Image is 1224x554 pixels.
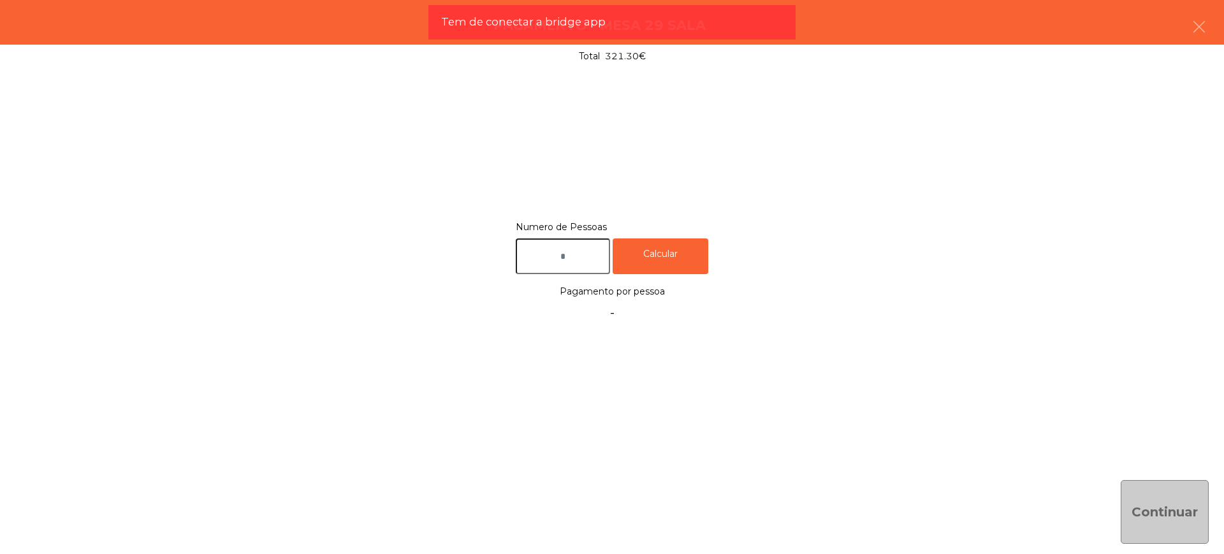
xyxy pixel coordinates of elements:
span: Pagamento por pessoa [560,283,665,300]
span: Total [579,50,600,63]
span: 321.30€ [605,50,646,63]
span: - [560,300,665,324]
div: Calcular [613,238,708,275]
span: Tem de conectar a bridge app [441,14,606,30]
label: Numero de Pessoas [516,219,708,236]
